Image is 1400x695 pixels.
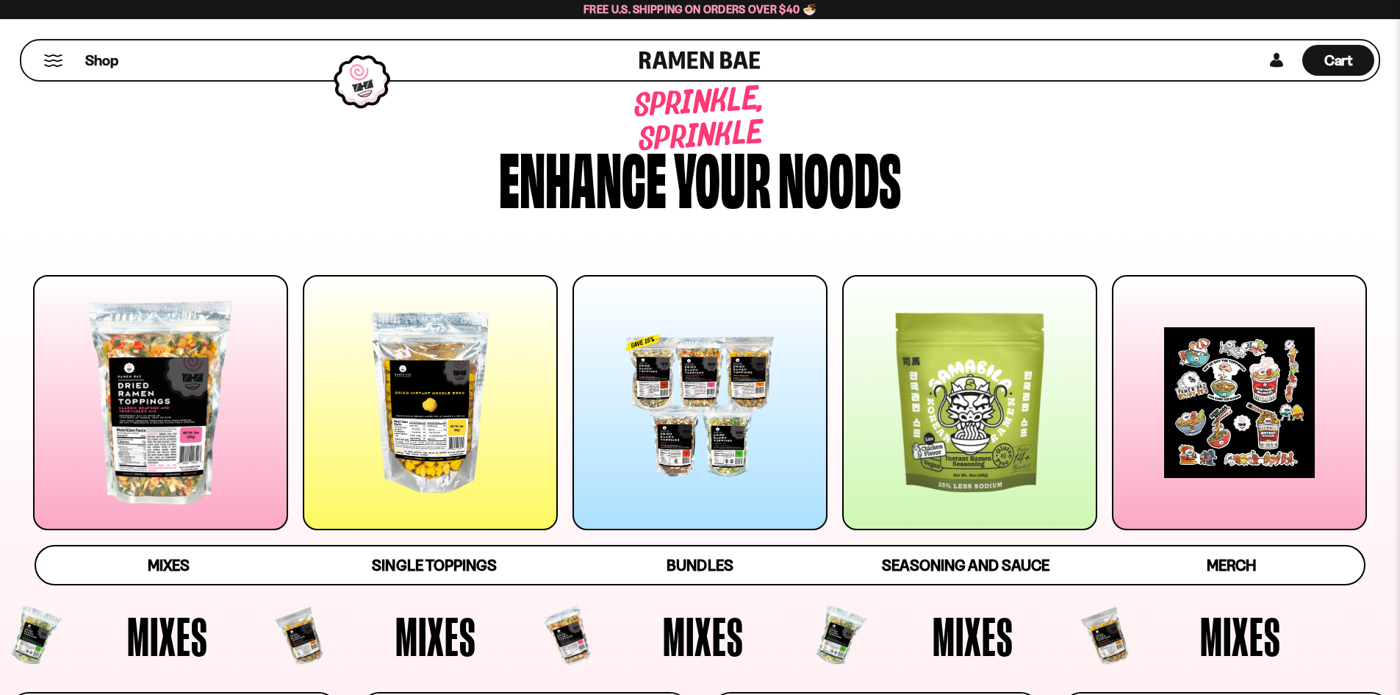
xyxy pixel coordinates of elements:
[567,546,833,584] a: Bundles
[1207,556,1256,574] span: Merch
[301,546,567,584] a: Single Toppings
[667,556,733,574] span: Bundles
[1324,51,1353,69] span: Cart
[584,2,816,16] span: Free U.S. Shipping on Orders over $40 🍜
[372,556,496,574] span: Single Toppings
[499,141,667,211] div: Enhance
[833,546,1098,584] a: Seasoning and Sauce
[674,141,771,211] div: your
[882,556,1049,574] span: Seasoning and Sauce
[1200,609,1281,663] span: Mixes
[85,51,118,71] span: Shop
[85,45,118,76] a: Shop
[778,141,901,211] div: noods
[1302,40,1374,80] div: Cart
[395,609,476,663] span: Mixes
[663,609,744,663] span: Mixes
[148,556,190,574] span: Mixes
[1099,546,1364,584] a: Merch
[127,609,208,663] span: Mixes
[933,609,1013,663] span: Mixes
[36,546,301,584] a: Mixes
[43,54,63,67] button: Mobile Menu Trigger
